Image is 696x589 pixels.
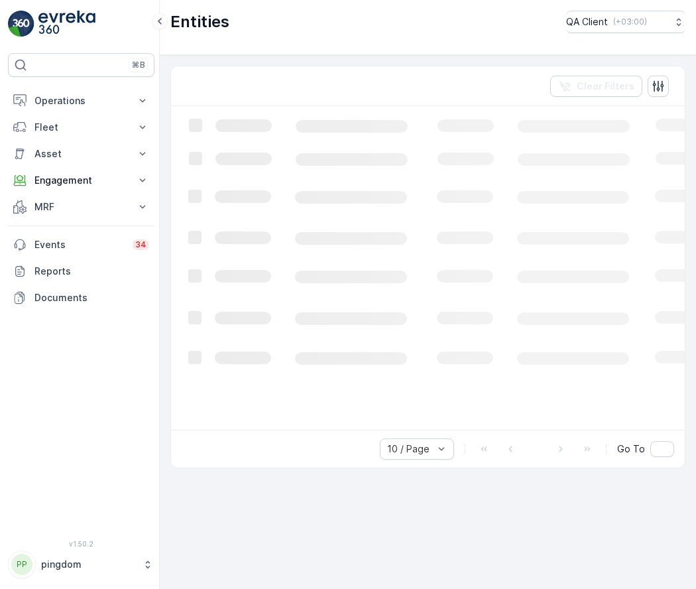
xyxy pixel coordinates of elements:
[8,194,154,220] button: MRF
[41,558,136,571] p: pingdom
[135,239,146,250] p: 34
[617,442,645,456] span: Go To
[566,15,608,29] p: QA Client
[11,554,32,575] div: PP
[8,551,154,578] button: PPpingdom
[34,200,128,214] p: MRF
[8,231,154,258] a: Events34
[550,76,642,97] button: Clear Filters
[34,174,128,187] p: Engagement
[34,147,128,161] p: Asset
[8,11,34,37] img: logo
[8,141,154,167] button: Asset
[577,80,634,93] p: Clear Filters
[38,11,95,37] img: logo_light-DOdMpM7g.png
[34,291,149,304] p: Documents
[34,265,149,278] p: Reports
[34,121,128,134] p: Fleet
[566,11,685,33] button: QA Client(+03:00)
[34,94,128,107] p: Operations
[8,285,154,311] a: Documents
[8,167,154,194] button: Engagement
[613,17,647,27] p: ( +03:00 )
[8,540,154,548] span: v 1.50.2
[170,11,229,33] p: Entities
[8,258,154,285] a: Reports
[132,60,145,70] p: ⌘B
[34,238,125,251] p: Events
[8,88,154,114] button: Operations
[8,114,154,141] button: Fleet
